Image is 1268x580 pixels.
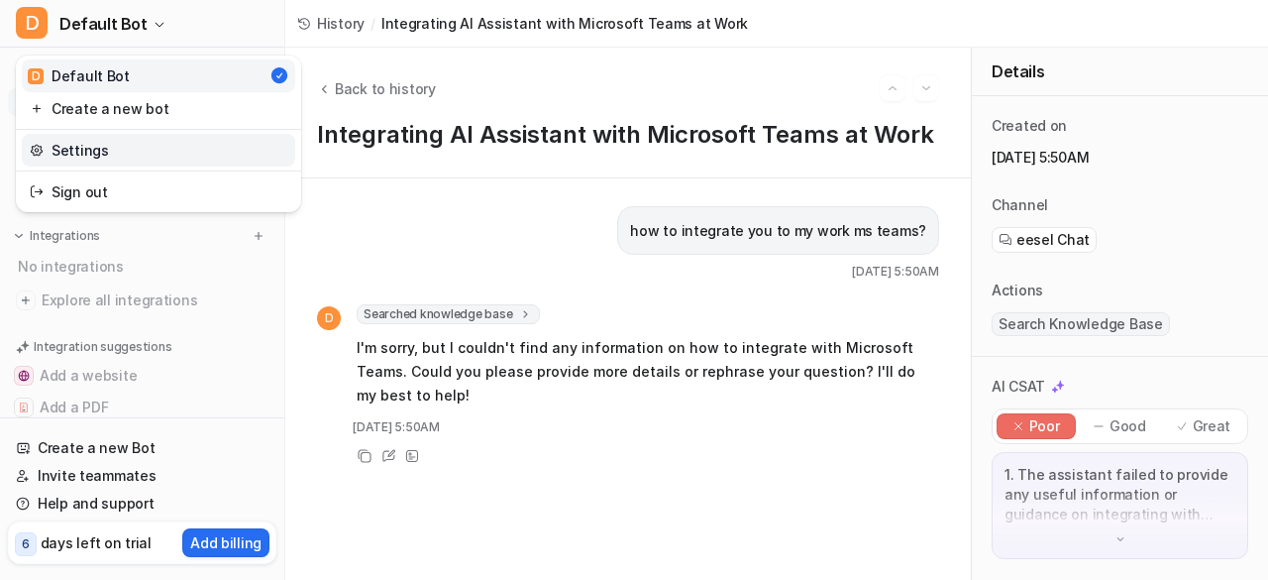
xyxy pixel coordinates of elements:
span: Default Bot [59,10,148,38]
div: DDefault Bot [16,56,301,212]
div: Default Bot [28,65,130,86]
span: D [16,7,48,39]
a: Create a new bot [22,92,295,125]
img: reset [30,181,44,202]
span: D [28,68,44,84]
img: reset [30,140,44,161]
img: reset [30,98,44,119]
a: Sign out [22,175,295,208]
a: Settings [22,134,295,167]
